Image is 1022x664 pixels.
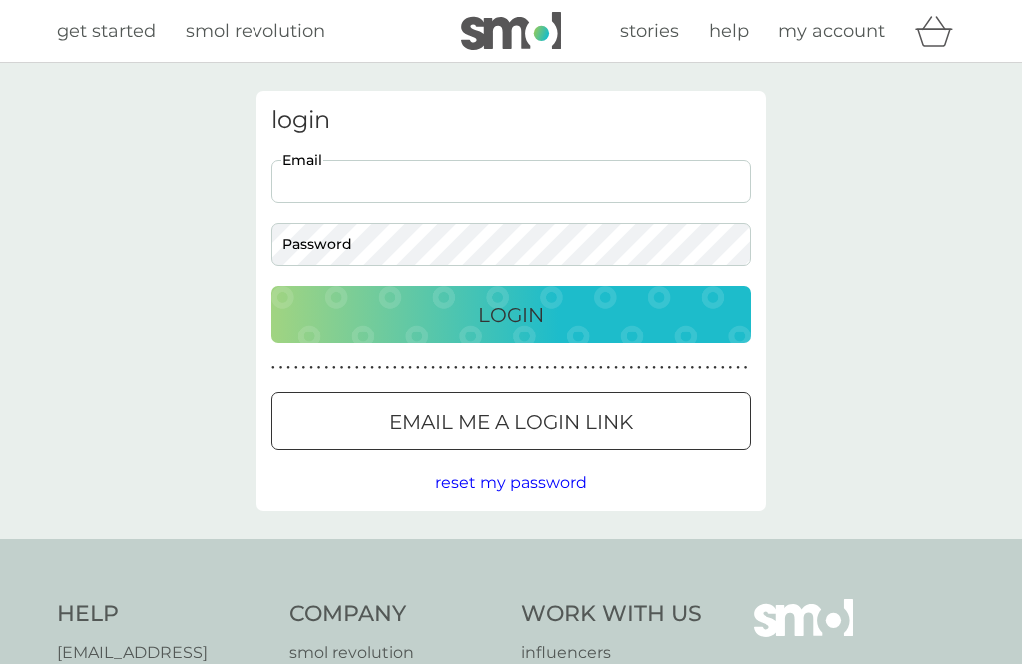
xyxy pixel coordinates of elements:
[416,363,420,373] p: ●
[614,363,618,373] p: ●
[469,363,473,373] p: ●
[620,20,679,42] span: stories
[629,363,633,373] p: ●
[461,12,561,50] img: smol
[698,363,702,373] p: ●
[721,363,725,373] p: ●
[668,363,672,373] p: ●
[709,20,749,42] span: help
[309,363,313,373] p: ●
[324,363,328,373] p: ●
[620,17,679,46] a: stories
[709,17,749,46] a: help
[424,363,428,373] p: ●
[340,363,344,373] p: ●
[186,17,325,46] a: smol revolution
[57,599,269,630] h4: Help
[675,363,679,373] p: ●
[778,20,885,42] span: my account
[57,17,156,46] a: get started
[683,363,687,373] p: ●
[744,363,748,373] p: ●
[347,363,351,373] p: ●
[477,363,481,373] p: ●
[186,20,325,42] span: smol revolution
[591,363,595,373] p: ●
[622,363,626,373] p: ●
[521,599,702,630] h4: Work With Us
[294,363,298,373] p: ●
[538,363,542,373] p: ●
[332,363,336,373] p: ●
[915,11,965,51] div: basket
[706,363,710,373] p: ●
[546,363,550,373] p: ●
[435,470,587,496] button: reset my password
[385,363,389,373] p: ●
[485,363,489,373] p: ●
[652,363,656,373] p: ●
[584,363,588,373] p: ●
[289,599,502,630] h4: Company
[462,363,466,373] p: ●
[286,363,290,373] p: ●
[523,363,527,373] p: ●
[660,363,664,373] p: ●
[378,363,382,373] p: ●
[454,363,458,373] p: ●
[736,363,740,373] p: ●
[515,363,519,373] p: ●
[279,363,283,373] p: ●
[271,392,751,450] button: Email me a login link
[431,363,435,373] p: ●
[637,363,641,373] p: ●
[389,406,633,438] p: Email me a login link
[401,363,405,373] p: ●
[302,363,306,373] p: ●
[435,473,587,492] span: reset my password
[271,106,751,135] h3: login
[446,363,450,373] p: ●
[576,363,580,373] p: ●
[778,17,885,46] a: my account
[271,363,275,373] p: ●
[355,363,359,373] p: ●
[568,363,572,373] p: ●
[271,286,751,343] button: Login
[713,363,717,373] p: ●
[370,363,374,373] p: ●
[729,363,733,373] p: ●
[690,363,694,373] p: ●
[645,363,649,373] p: ●
[408,363,412,373] p: ●
[439,363,443,373] p: ●
[599,363,603,373] p: ●
[500,363,504,373] p: ●
[561,363,565,373] p: ●
[530,363,534,373] p: ●
[478,299,544,331] p: Login
[507,363,511,373] p: ●
[553,363,557,373] p: ●
[393,363,397,373] p: ●
[57,20,156,42] span: get started
[363,363,367,373] p: ●
[607,363,611,373] p: ●
[492,363,496,373] p: ●
[317,363,321,373] p: ●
